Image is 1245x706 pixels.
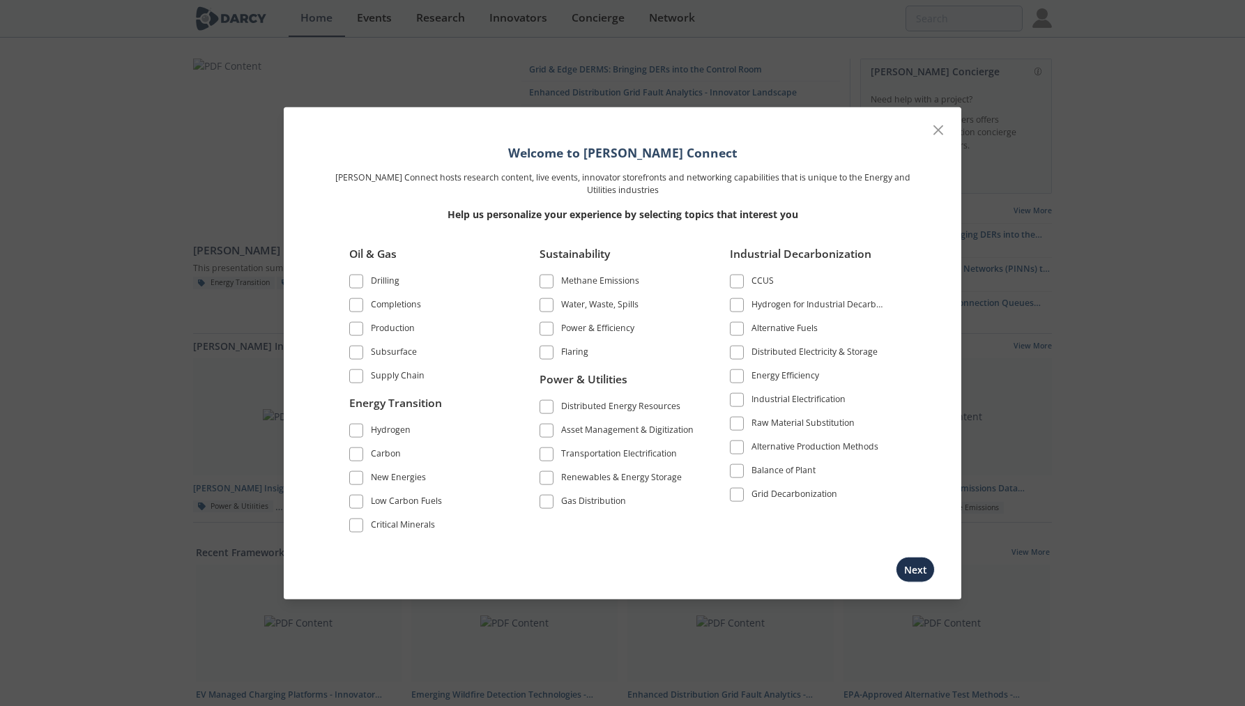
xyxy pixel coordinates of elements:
div: Gas Distribution [561,495,626,512]
div: Industrial Electrification [751,392,846,409]
div: New Energies [371,471,426,488]
div: Energy Transition [349,395,505,422]
div: Supply Chain [371,369,425,385]
div: Alternative Production Methods [751,440,878,456]
div: Raw Material Substitution [751,416,855,433]
div: Sustainability [540,245,696,272]
div: Asset Management & Digitization [561,424,694,440]
div: Transportation Electrification [561,447,677,464]
div: Alternative Fuels [751,321,818,338]
div: Power & Utilities [540,371,696,398]
div: Completions [371,298,421,314]
div: CCUS [751,274,774,291]
div: Grid Decarbonization [751,487,837,504]
div: Industrial Decarbonization [730,245,886,272]
p: [PERSON_NAME] Connect hosts research content, live events, innovator storefronts and networking c... [330,171,915,197]
div: Subsurface [371,345,417,362]
div: Water, Waste, Spills [561,298,639,314]
div: Oil & Gas [349,245,505,272]
div: Flaring [561,345,588,362]
div: Distributed Electricity & Storage [751,345,878,362]
button: Next [896,557,935,583]
div: Critical Minerals [371,519,435,535]
div: Energy Efficiency [751,369,819,385]
div: Low Carbon Fuels [371,495,442,512]
div: Distributed Energy Resources [561,400,680,417]
h1: Welcome to [PERSON_NAME] Connect [330,143,915,161]
div: Methane Emissions [561,274,639,291]
div: Power & Efficiency [561,321,634,338]
div: Carbon [371,447,401,464]
div: Hydrogen for Industrial Decarbonization [751,298,887,314]
div: Balance of Plant [751,463,816,480]
div: Hydrogen [371,424,411,440]
div: Production [371,321,415,338]
p: Help us personalize your experience by selecting topics that interest you [330,206,915,221]
div: Drilling [371,274,399,291]
div: Renewables & Energy Storage [561,471,682,488]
